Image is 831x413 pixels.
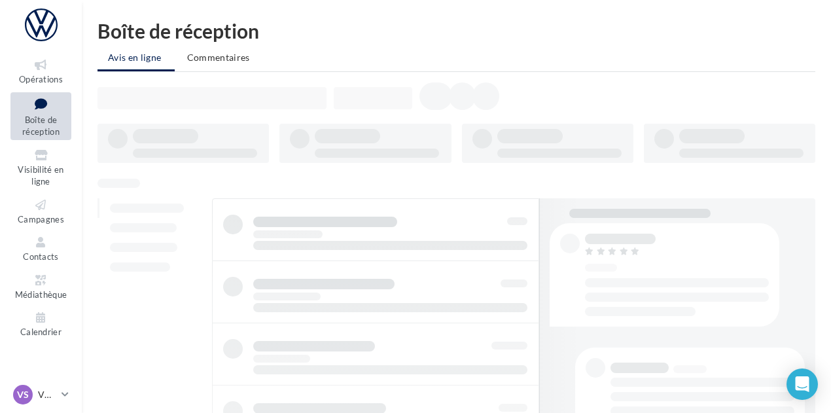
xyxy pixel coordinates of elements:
[17,388,29,401] span: VS
[10,145,71,190] a: Visibilité en ligne
[10,55,71,87] a: Opérations
[19,74,63,84] span: Opérations
[10,382,71,407] a: VS VW ST OMER
[10,270,71,302] a: Médiathèque
[23,251,59,262] span: Contacts
[787,368,818,400] div: Open Intercom Messenger
[22,115,60,137] span: Boîte de réception
[15,289,67,300] span: Médiathèque
[97,21,815,41] div: Boîte de réception
[10,195,71,227] a: Campagnes
[10,308,71,340] a: Calendrier
[10,92,71,140] a: Boîte de réception
[20,327,62,337] span: Calendrier
[10,232,71,264] a: Contacts
[187,52,250,63] span: Commentaires
[18,164,63,187] span: Visibilité en ligne
[38,388,56,401] p: VW ST OMER
[18,214,64,224] span: Campagnes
